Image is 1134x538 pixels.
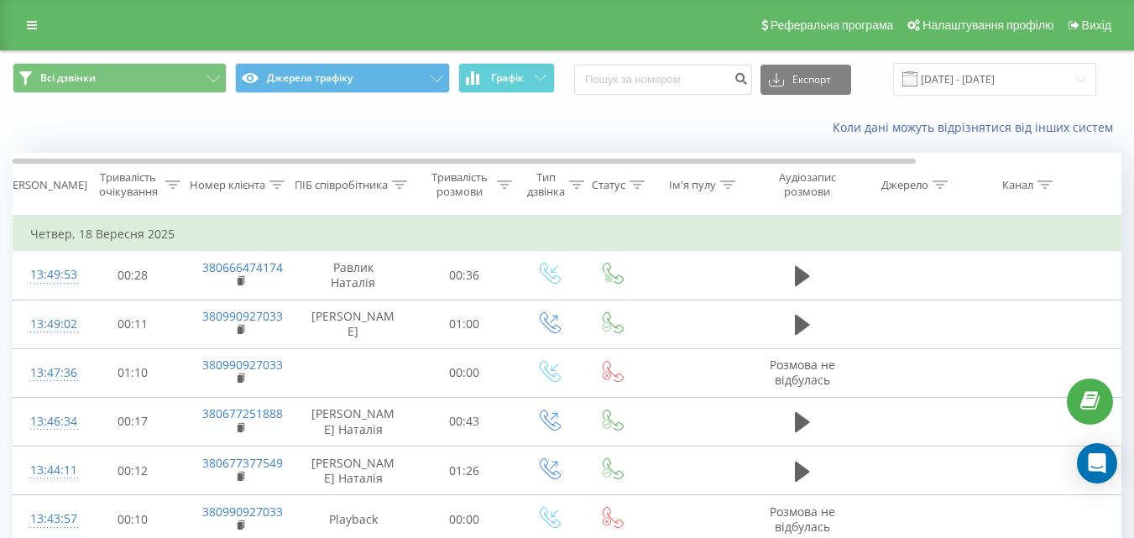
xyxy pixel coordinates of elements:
[295,397,412,446] td: [PERSON_NAME] Наталія
[881,178,928,192] div: Джерело
[30,259,64,291] div: 13:49:53
[412,447,517,495] td: 01:26
[202,455,283,471] a: 380677377549
[81,348,186,397] td: 01:10
[766,170,848,199] div: Аудіозапис розмови
[30,503,64,535] div: 13:43:57
[669,178,716,192] div: Ім'я пулу
[40,71,96,85] span: Всі дзвінки
[295,447,412,495] td: [PERSON_NAME] Наталія
[202,405,283,421] a: 380677251888
[190,178,265,192] div: Номер клієнта
[412,300,517,348] td: 01:00
[1082,18,1111,32] span: Вихід
[81,397,186,446] td: 00:17
[412,251,517,300] td: 00:36
[202,259,283,275] a: 380666474174
[81,447,186,495] td: 00:12
[95,170,161,199] div: Тривалість очікування
[527,170,565,199] div: Тип дзвінка
[760,65,851,95] button: Експорт
[295,300,412,348] td: [PERSON_NAME]
[426,170,493,199] div: Тривалість розмови
[81,300,186,348] td: 00:11
[3,178,87,192] div: [PERSON_NAME]
[574,65,752,95] input: Пошук за номером
[30,357,64,389] div: 13:47:36
[30,454,64,487] div: 13:44:11
[13,63,227,93] button: Всі дзвінки
[491,72,524,84] span: Графік
[235,63,449,93] button: Джерела трафіку
[30,405,64,438] div: 13:46:34
[30,308,64,341] div: 13:49:02
[202,308,283,324] a: 380990927033
[412,348,517,397] td: 00:00
[202,504,283,520] a: 380990927033
[81,251,186,300] td: 00:28
[922,18,1053,32] span: Налаштування профілю
[458,63,555,93] button: Графік
[592,178,625,192] div: Статус
[1002,178,1033,192] div: Канал
[412,397,517,446] td: 00:43
[771,18,894,32] span: Реферальна програма
[770,504,835,535] span: Розмова не відбулась
[202,357,283,373] a: 380990927033
[295,178,388,192] div: ПІБ співробітника
[1077,443,1117,483] div: Open Intercom Messenger
[833,119,1121,135] a: Коли дані можуть відрізнятися вiд інших систем
[770,357,835,388] span: Розмова не відбулась
[295,251,412,300] td: Равлик Наталія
